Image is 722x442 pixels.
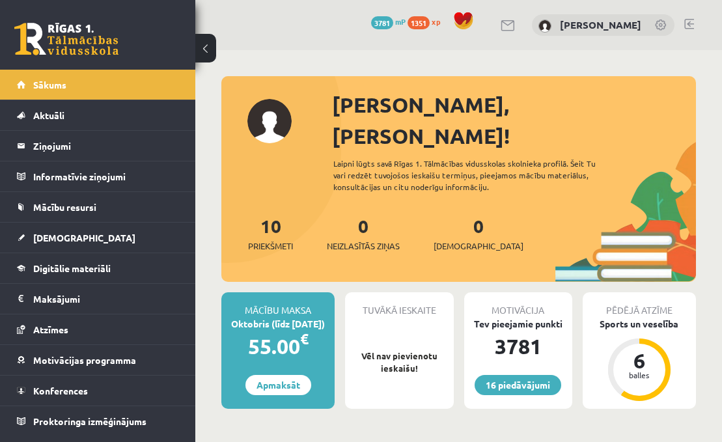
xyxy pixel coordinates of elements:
span: € [300,329,309,348]
div: Pēdējā atzīme [583,292,696,317]
a: Maksājumi [17,284,179,314]
legend: Maksājumi [33,284,179,314]
a: [DEMOGRAPHIC_DATA] [17,223,179,253]
legend: Ziņojumi [33,131,179,161]
a: 1351 xp [408,16,447,27]
div: Oktobris (līdz [DATE]) [221,317,335,331]
img: Amanda Lorberga [538,20,551,33]
a: Ziņojumi [17,131,179,161]
span: [DEMOGRAPHIC_DATA] [434,240,523,253]
a: Atzīmes [17,314,179,344]
a: Apmaksāt [245,375,311,395]
a: 0[DEMOGRAPHIC_DATA] [434,214,523,253]
a: [PERSON_NAME] [560,18,641,31]
a: Motivācijas programma [17,345,179,375]
span: Motivācijas programma [33,354,136,366]
span: Mācību resursi [33,201,96,213]
span: Digitālie materiāli [33,262,111,274]
div: Sports un veselība [583,317,696,331]
div: [PERSON_NAME], [PERSON_NAME]! [332,89,696,152]
span: Aktuāli [33,109,64,121]
a: 16 piedāvājumi [475,375,561,395]
a: Rīgas 1. Tālmācības vidusskola [14,23,118,55]
a: Digitālie materiāli [17,253,179,283]
a: Konferences [17,376,179,406]
span: Proktoringa izmēģinājums [33,415,146,427]
a: 10Priekšmeti [248,214,293,253]
span: xp [432,16,440,27]
a: Mācību resursi [17,192,179,222]
a: Informatīvie ziņojumi [17,161,179,191]
div: 6 [620,350,659,371]
span: [DEMOGRAPHIC_DATA] [33,232,135,243]
div: Mācību maksa [221,292,335,317]
span: Konferences [33,385,88,396]
div: balles [620,371,659,379]
div: Motivācija [464,292,572,317]
span: Atzīmes [33,324,68,335]
div: 55.00 [221,331,335,362]
a: 3781 mP [371,16,406,27]
div: Tuvākā ieskaite [345,292,453,317]
div: Laipni lūgts savā Rīgas 1. Tālmācības vidusskolas skolnieka profilā. Šeit Tu vari redzēt tuvojošo... [333,158,618,193]
span: Sākums [33,79,66,90]
a: Sports un veselība 6 balles [583,317,696,403]
a: Aktuāli [17,100,179,130]
span: 3781 [371,16,393,29]
a: Proktoringa izmēģinājums [17,406,179,436]
span: 1351 [408,16,430,29]
a: Sākums [17,70,179,100]
legend: Informatīvie ziņojumi [33,161,179,191]
div: Tev pieejamie punkti [464,317,572,331]
a: 0Neizlasītās ziņas [327,214,400,253]
div: 3781 [464,331,572,362]
span: Neizlasītās ziņas [327,240,400,253]
span: mP [395,16,406,27]
p: Vēl nav pievienotu ieskaišu! [352,350,447,375]
span: Priekšmeti [248,240,293,253]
